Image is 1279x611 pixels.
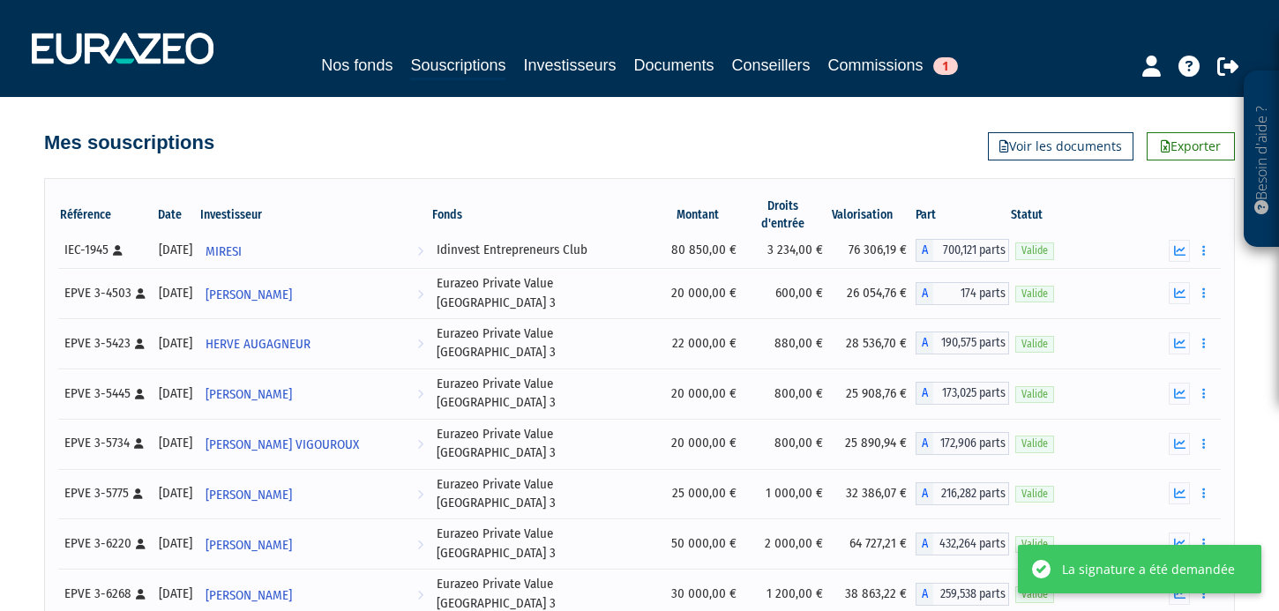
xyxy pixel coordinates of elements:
[916,332,933,354] span: A
[198,233,430,268] a: MIRESI
[135,339,145,349] i: [Français] Personne physique
[159,284,192,302] div: [DATE]
[916,332,1009,354] div: A - Eurazeo Private Value Europe 3
[933,482,1009,505] span: 216,282 parts
[206,328,310,361] span: HERVE AUGAGNEUR
[916,482,1009,505] div: A - Eurazeo Private Value Europe 3
[133,488,143,499] i: [Français] Personne physique
[198,476,430,511] a: [PERSON_NAME]
[198,276,430,311] a: [PERSON_NAME]
[206,428,359,461] span: [PERSON_NAME] VIGOUROUX
[933,332,1009,354] span: 190,575 parts
[159,241,192,259] div: [DATE]
[206,479,292,511] span: [PERSON_NAME]
[832,318,916,369] td: 28 536,70 €
[64,484,146,503] div: EPVE 3-5775
[206,529,292,562] span: [PERSON_NAME]
[1015,242,1054,259] span: Valide
[113,245,123,256] i: [Français] Personne physique
[437,425,656,463] div: Eurazeo Private Value [GEOGRAPHIC_DATA] 3
[159,334,192,353] div: [DATE]
[1015,286,1054,302] span: Valide
[159,484,192,503] div: [DATE]
[662,268,745,318] td: 20 000,00 €
[828,53,958,78] a: Commissions1
[662,197,745,233] th: Montant
[916,382,1009,405] div: A - Eurazeo Private Value Europe 3
[1009,197,1160,233] th: Statut
[417,479,423,511] i: Voir l'investisseur
[916,583,1009,606] div: A - Eurazeo Private Value Europe 3
[417,279,423,311] i: Voir l'investisseur
[916,239,933,262] span: A
[1015,386,1054,403] span: Valide
[64,334,146,353] div: EPVE 3-5423
[916,239,1009,262] div: A - Idinvest Entrepreneurs Club
[198,325,430,361] a: HERVE AUGAGNEUR
[430,197,662,233] th: Fonds
[1015,586,1054,603] span: Valide
[662,369,745,419] td: 20 000,00 €
[916,197,1009,233] th: Part
[916,583,933,606] span: A
[135,389,145,399] i: [Français] Personne physique
[745,318,832,369] td: 880,00 €
[745,469,832,519] td: 1 000,00 €
[206,378,292,411] span: [PERSON_NAME]
[134,438,144,449] i: [Français] Personne physique
[662,469,745,519] td: 25 000,00 €
[437,375,656,413] div: Eurazeo Private Value [GEOGRAPHIC_DATA] 3
[1015,336,1054,353] span: Valide
[136,288,146,299] i: [Français] Personne physique
[437,324,656,362] div: Eurazeo Private Value [GEOGRAPHIC_DATA] 3
[198,526,430,562] a: [PERSON_NAME]
[732,53,811,78] a: Conseillers
[1015,536,1054,553] span: Valide
[933,583,1009,606] span: 259,538 parts
[916,432,933,455] span: A
[916,533,933,555] span: A
[745,197,832,233] th: Droits d'entrée
[832,419,916,469] td: 25 890,94 €
[159,585,192,603] div: [DATE]
[437,525,656,563] div: Eurazeo Private Value [GEOGRAPHIC_DATA] 3
[662,318,745,369] td: 22 000,00 €
[437,274,656,312] div: Eurazeo Private Value [GEOGRAPHIC_DATA] 3
[159,434,192,452] div: [DATE]
[136,589,146,600] i: [Français] Personne physique
[1015,436,1054,452] span: Valide
[321,53,393,78] a: Nos fonds
[64,384,146,403] div: EPVE 3-5445
[933,432,1009,455] span: 172,906 parts
[933,533,1009,555] span: 432,264 parts
[64,284,146,302] div: EPVE 3-4503
[64,434,146,452] div: EPVE 3-5734
[417,235,423,268] i: Voir l'investisseur
[58,197,153,233] th: Référence
[1062,560,1235,578] div: La signature a été demandée
[916,482,933,505] span: A
[417,529,423,562] i: Voir l'investisseur
[437,475,656,513] div: Eurazeo Private Value [GEOGRAPHIC_DATA] 3
[916,382,933,405] span: A
[206,235,242,268] span: MIRESI
[832,233,916,268] td: 76 306,19 €
[1252,80,1272,239] p: Besoin d'aide ?
[745,369,832,419] td: 800,00 €
[832,518,916,569] td: 64 727,21 €
[933,382,1009,405] span: 173,025 parts
[832,369,916,419] td: 25 908,76 €
[745,419,832,469] td: 800,00 €
[933,282,1009,305] span: 174 parts
[136,539,146,549] i: [Français] Personne physique
[1147,132,1235,160] a: Exporter
[159,384,192,403] div: [DATE]
[1015,486,1054,503] span: Valide
[410,53,505,80] a: Souscriptions
[916,282,933,305] span: A
[832,268,916,318] td: 26 054,76 €
[916,432,1009,455] div: A - Eurazeo Private Value Europe 3
[417,328,423,361] i: Voir l'investisseur
[417,428,423,461] i: Voir l'investisseur
[64,534,146,553] div: EPVE 3-6220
